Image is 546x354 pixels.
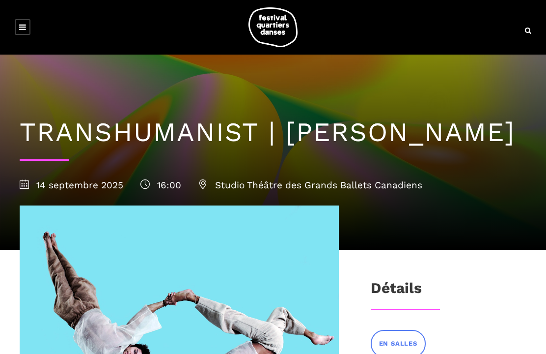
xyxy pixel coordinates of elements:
[248,7,298,47] img: logo-fqd-med
[20,179,123,191] span: 14 septembre 2025
[379,339,417,349] span: EN SALLES
[371,279,422,304] h3: Détails
[198,179,422,191] span: Studio Théâtre des Grands Ballets Canadiens
[140,179,181,191] span: 16:00
[20,117,526,148] h1: TRANSHUMANIST | [PERSON_NAME]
